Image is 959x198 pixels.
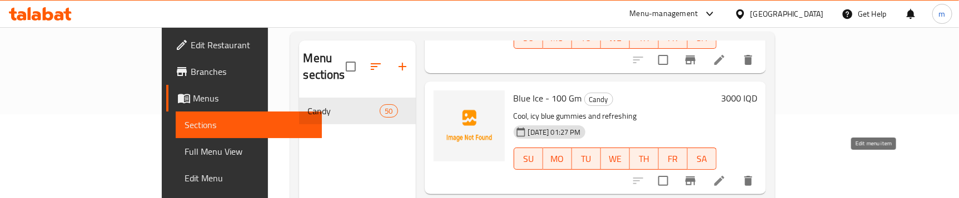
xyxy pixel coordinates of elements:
a: Menus [166,85,322,111]
button: FR [659,148,688,170]
span: m [939,8,946,20]
div: Candy50 [299,98,416,124]
span: WE [605,151,625,167]
button: Branch-specific-item [677,47,704,73]
button: Add section [389,53,416,80]
span: TU [577,30,597,46]
span: Sort sections [362,53,389,80]
span: Select to update [652,169,675,192]
button: TU [572,148,601,170]
button: MO [543,148,572,170]
button: delete [735,167,762,194]
span: Candy [308,104,380,118]
a: Edit Restaurant [166,32,322,58]
a: Sections [176,111,322,138]
div: Candy [584,93,613,106]
p: Cool, icy blue gummies and refreshing [514,109,717,123]
span: Menus [193,92,313,105]
span: Select all sections [339,55,362,78]
span: MO [548,30,568,46]
button: delete [735,47,762,73]
span: SU [519,151,539,167]
span: [DATE] 01:27 PM [524,127,585,138]
span: Branches [191,65,313,78]
span: Sections [185,118,313,131]
button: WE [601,148,630,170]
button: Branch-specific-item [677,167,704,194]
span: 50 [380,106,397,116]
img: Blue Ice - 100 Gm [434,90,505,161]
span: TH [634,30,654,46]
button: SA [688,148,717,170]
a: Edit Menu [176,165,322,191]
span: SA [692,30,712,46]
span: MO [548,151,568,167]
nav: Menu sections [299,93,416,129]
div: items [380,104,397,118]
button: TH [630,148,659,170]
span: Edit Restaurant [191,38,313,52]
span: TU [577,151,597,167]
span: Edit Menu [185,171,313,185]
span: SA [692,151,712,167]
a: Edit menu item [713,53,726,67]
span: Candy [585,93,613,106]
span: FR [663,30,683,46]
button: SU [514,148,543,170]
span: Select to update [652,48,675,72]
div: [GEOGRAPHIC_DATA] [751,8,824,20]
span: Blue Ice - 100 Gm [514,90,582,106]
span: WE [605,30,625,46]
span: FR [663,151,683,167]
span: Full Menu View [185,145,313,158]
span: SU [519,30,539,46]
a: Branches [166,58,322,85]
a: Full Menu View [176,138,322,165]
h2: Menu sections [304,50,346,83]
span: TH [634,151,654,167]
h6: 3000 IQD [721,90,757,106]
div: Menu-management [630,7,698,21]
